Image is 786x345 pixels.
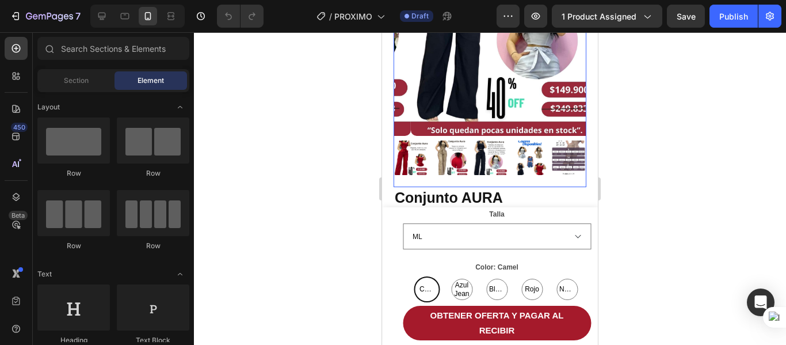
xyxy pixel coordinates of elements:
[171,265,189,283] span: Toggle open
[138,75,164,86] span: Element
[37,102,60,112] span: Layout
[11,123,28,132] div: 450
[329,10,332,22] span: /
[64,75,89,86] span: Section
[552,5,662,28] button: 1 product assigned
[709,5,758,28] button: Publish
[411,11,429,21] span: Draft
[37,241,110,251] div: Row
[747,289,774,316] div: Open Intercom Messenger
[382,32,598,345] iframe: Design area
[667,5,705,28] button: Save
[9,211,28,220] div: Beta
[37,37,189,60] input: Search Sections & Elements
[117,241,189,251] div: Row
[75,9,81,23] p: 7
[171,98,189,116] span: Toggle open
[334,10,372,22] span: PROXIMO
[719,10,748,22] div: Publish
[37,168,110,179] div: Row
[562,10,636,22] span: 1 product assigned
[117,168,189,179] div: Row
[5,5,86,28] button: 7
[37,269,52,279] span: Text
[217,5,264,28] div: Undo/Redo
[677,12,696,21] span: Save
